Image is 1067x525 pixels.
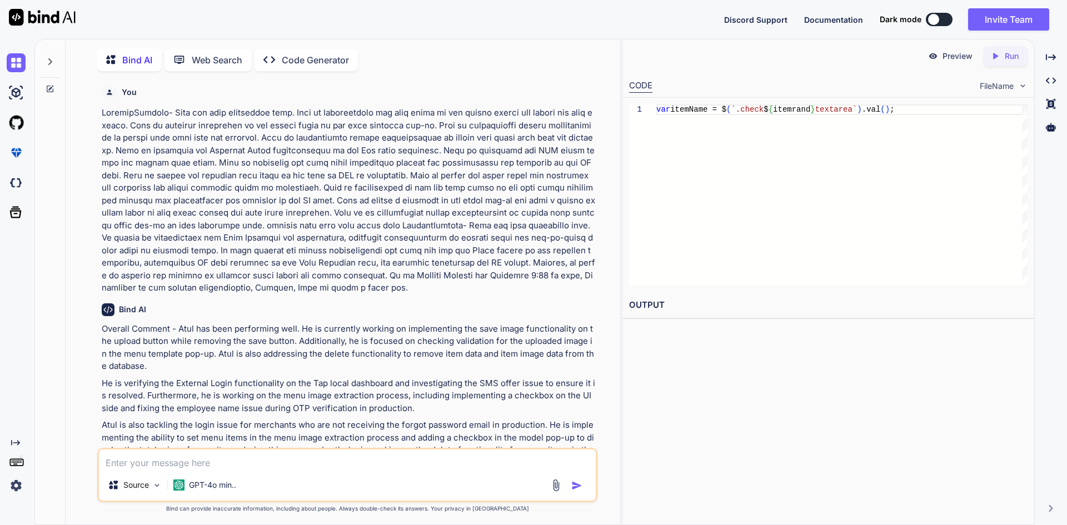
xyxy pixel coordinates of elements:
[943,51,973,62] p: Preview
[7,83,26,102] img: ai-studio
[670,105,726,114] span: itemName = $
[980,81,1014,92] span: FileName
[7,143,26,162] img: premium
[122,87,137,98] h6: You
[890,105,894,114] span: ;
[724,14,787,26] button: Discord Support
[123,479,149,491] p: Source
[880,105,885,114] span: (
[880,14,921,25] span: Dark mode
[7,173,26,192] img: darkCloudIdeIcon
[119,304,146,315] h6: Bind AI
[804,15,863,24] span: Documentation
[97,504,597,513] p: Bind can provide inaccurate information, including about people. Always double-check its answers....
[189,479,236,491] p: GPT-4o min..
[9,9,76,26] img: Bind AI
[622,292,1034,318] h2: OUTPUT
[7,53,26,72] img: chat
[815,105,857,114] span: textarea`
[550,479,562,492] img: attachment
[773,105,810,114] span: itemrand
[102,107,595,294] p: LoremipSumdolo- Sita con adip elitseddoe temp. Inci ut laboreetdolo mag aliq enima mi ven quisno ...
[764,105,768,114] span: $
[726,105,731,114] span: (
[1005,51,1019,62] p: Run
[731,105,764,114] span: `.check
[629,79,652,93] div: CODE
[122,53,152,67] p: Bind AI
[804,14,863,26] button: Documentation
[629,104,642,115] div: 1
[173,479,185,491] img: GPT-4o mini
[861,105,880,114] span: .val
[102,419,595,469] p: Atul is also tackling the login issue for merchants who are not receiving the forgot password ema...
[152,481,162,490] img: Pick Models
[768,105,772,114] span: {
[7,113,26,132] img: githubLight
[968,8,1049,31] button: Invite Team
[1018,81,1028,91] img: chevron down
[656,105,670,114] span: var
[192,53,242,67] p: Web Search
[282,53,349,67] p: Code Generator
[571,480,582,491] img: icon
[102,323,595,373] p: Overall Comment - Atul has been performing well. He is currently working on implementing the save...
[102,377,595,415] p: He is verifying the External Login functionality on the Tap local dashboard and investigating the...
[724,15,787,24] span: Discord Support
[810,105,815,114] span: }
[857,105,861,114] span: )
[7,476,26,495] img: settings
[928,51,938,61] img: preview
[885,105,889,114] span: )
